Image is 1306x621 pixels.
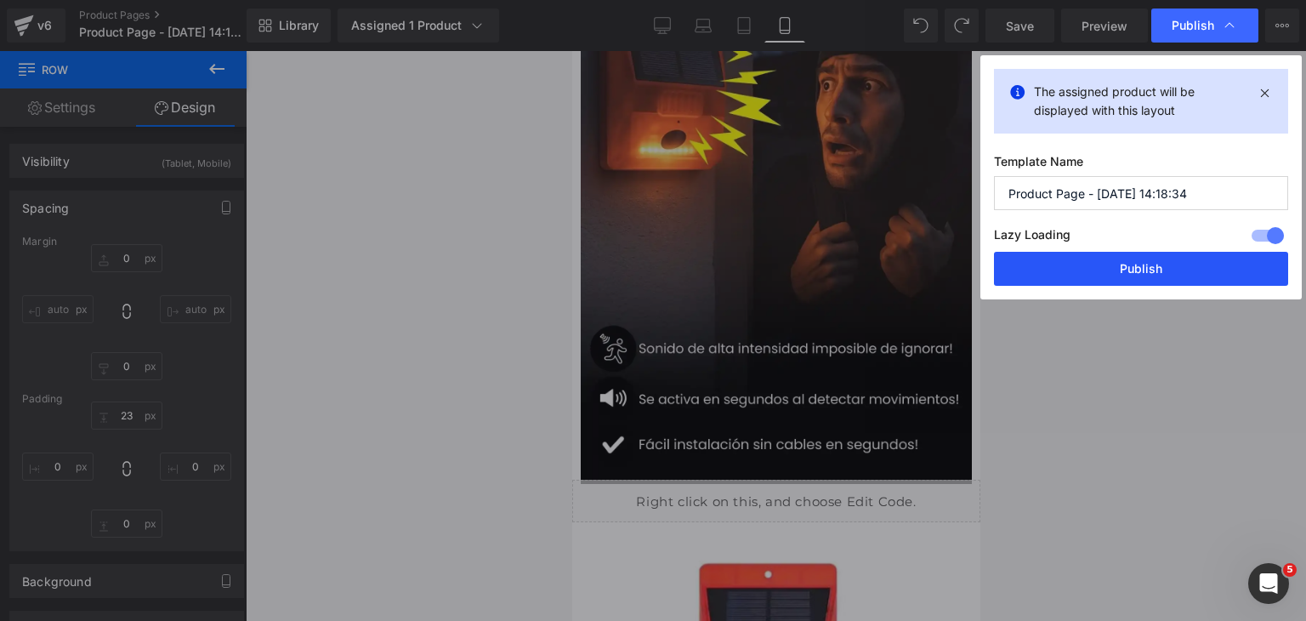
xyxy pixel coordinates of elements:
[994,154,1288,176] label: Template Name
[1034,83,1248,120] p: The assigned product will be displayed with this layout
[1283,563,1297,577] span: 5
[1248,563,1289,604] iframe: Intercom live chat
[994,224,1070,252] label: Lazy Loading
[1172,18,1214,33] span: Publish
[994,252,1288,286] button: Publish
